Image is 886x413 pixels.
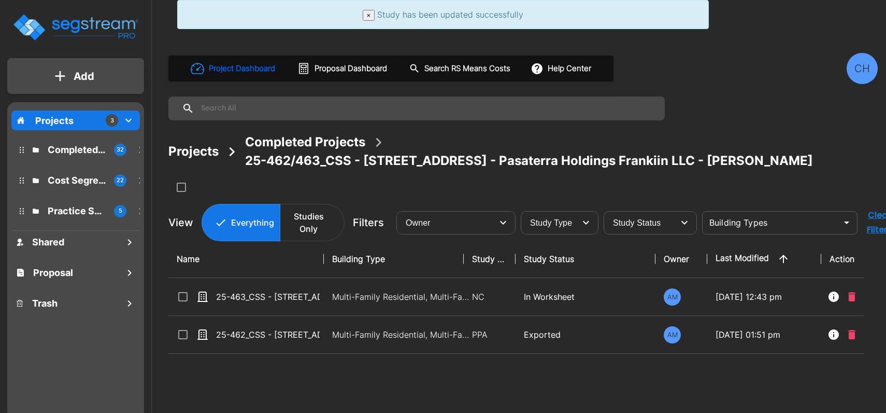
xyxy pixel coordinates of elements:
th: Study Type [464,240,516,278]
img: Logo [12,12,139,42]
h1: Search RS Means Costs [424,63,510,75]
p: Everything [231,216,274,229]
th: Last Modified [707,240,821,278]
button: Info [823,286,844,307]
button: Search RS Means Costs [405,59,516,79]
input: Search All [194,97,660,120]
span: Study has been updated successfully [377,9,523,20]
button: Proposal Dashboard [293,58,393,79]
div: Completed Projects [245,133,365,152]
th: Building Type [324,240,464,278]
th: Owner [655,240,707,278]
p: Filters [353,215,384,230]
div: CH [847,53,878,84]
th: Name [168,240,324,278]
p: Studies Only [286,210,332,235]
p: 5 [119,206,122,215]
p: In Worksheet [524,291,647,303]
input: Building Types [705,215,837,230]
div: Select [523,208,576,237]
button: Everything [202,204,280,241]
button: Close [363,10,375,21]
h1: Trash [32,296,58,310]
p: Multi-Family Residential, Multi-Family Residential Site [332,291,472,303]
button: More-Options [860,324,880,345]
div: Select [398,208,493,237]
p: NC [472,291,507,303]
button: Delete [844,286,860,307]
h1: Project Dashboard [209,63,275,75]
p: PPA [472,328,507,341]
p: 22 [117,176,124,185]
th: Study Status [516,240,655,278]
p: Completed Projects [48,143,106,157]
p: Cost Segregation Studies [48,173,106,187]
div: Projects [168,142,219,161]
button: Delete [844,324,860,345]
div: AM [664,326,681,343]
p: Multi-Family Residential, Multi-Family Residential Site [332,328,472,341]
div: Platform [202,204,345,241]
h1: Proposal Dashboard [315,63,387,75]
p: View [168,215,193,230]
button: Info [823,324,844,345]
div: Select [606,208,674,237]
p: [DATE] 12:43 pm [716,291,813,303]
button: Project Dashboard [187,57,281,80]
p: 32 [117,145,124,154]
p: 25-463_CSS - [STREET_ADDRESS] ([GEOGRAPHIC_DATA]) [GEOGRAPHIC_DATA], [GEOGRAPHIC_DATA] - Pasaterr... [216,291,320,303]
p: Add [74,68,94,84]
p: Practice Samples [48,204,106,218]
h1: Shared [32,235,64,249]
span: Owner [406,218,431,227]
span: Study Type [530,218,572,227]
span: Study Status [613,218,661,227]
button: SelectAll [171,177,192,198]
button: Open [839,215,854,230]
h1: Proposal [33,266,73,280]
div: AM [664,288,681,306]
p: [DATE] 01:51 pm [716,328,813,341]
button: Studies Only [280,204,345,241]
button: More-Options [860,286,880,307]
p: Projects [35,114,74,128]
p: 3 [110,116,114,125]
p: 25-462_CSS - [STREET_ADDRESS] - Pasaterra Holdings Frankiin LLC - [PERSON_NAME] [216,328,320,341]
button: Help Center [528,59,595,78]
button: Add [7,61,144,91]
p: Exported [524,328,647,341]
span: × [367,11,371,19]
div: 25-462/463_CSS - [STREET_ADDRESS] - Pasaterra Holdings Frankiin LLC - [PERSON_NAME] [245,152,813,170]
